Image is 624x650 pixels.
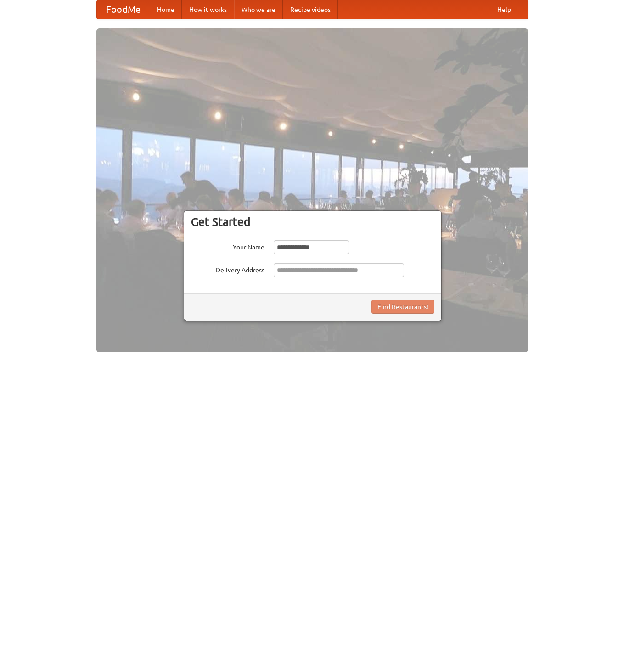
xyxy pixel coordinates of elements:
[191,263,264,275] label: Delivery Address
[490,0,518,19] a: Help
[150,0,182,19] a: Home
[182,0,234,19] a: How it works
[234,0,283,19] a: Who we are
[371,300,434,314] button: Find Restaurants!
[97,0,150,19] a: FoodMe
[191,240,264,252] label: Your Name
[191,215,434,229] h3: Get Started
[283,0,338,19] a: Recipe videos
